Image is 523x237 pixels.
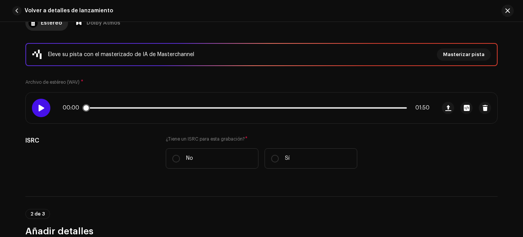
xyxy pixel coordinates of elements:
[443,47,485,62] span: Masterizar pista
[87,15,120,31] div: Dolby Atmos
[285,154,290,162] p: Sí
[437,48,491,61] button: Masterizar pista
[48,50,194,59] div: Eleve su pista con el masterizado de IA de Masterchannel
[166,136,357,142] label: ¿Tiene un ISRC para esta grabación?
[25,136,153,145] h5: ISRC
[186,154,193,162] p: No
[410,105,430,111] span: 01:50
